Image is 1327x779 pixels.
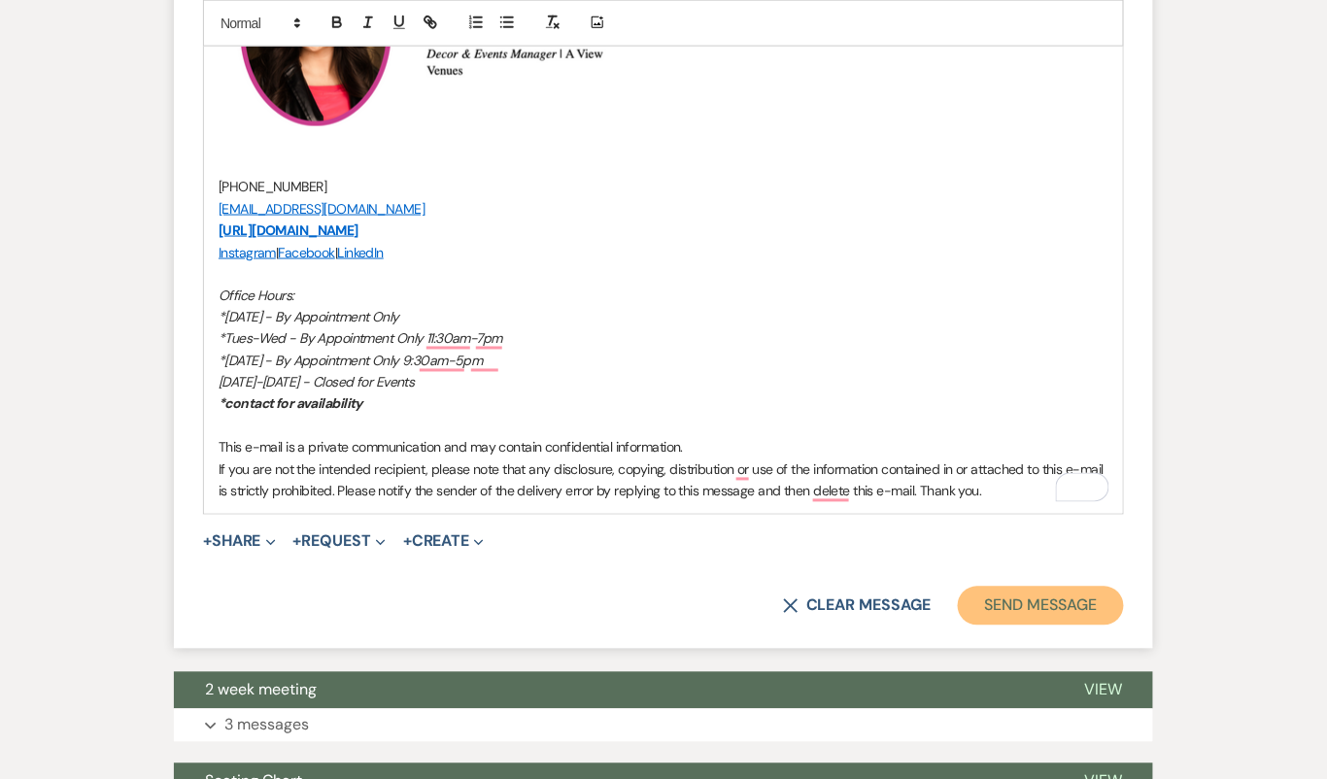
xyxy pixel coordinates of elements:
[219,374,415,391] em: [DATE]-[DATE] - Closed for Events
[205,680,317,700] span: 2 week meeting
[219,437,1108,458] p: This e-mail is a private communication and may contain confidential information.
[219,176,1108,197] p: [PHONE_NUMBER]
[219,221,358,239] a: [URL][DOMAIN_NAME]
[337,244,384,261] a: LinkedIn
[219,242,1108,263] p: | |
[174,709,1153,742] button: 3 messages
[293,534,302,550] span: +
[403,534,484,550] button: Create
[219,330,502,348] em: *Tues-Wed - By Appointment Only 11:30am-7pm
[203,534,276,550] button: Share
[1053,672,1153,709] button: View
[219,287,294,304] em: Office Hours:
[219,200,425,218] a: [EMAIL_ADDRESS][DOMAIN_NAME]
[293,534,386,550] button: Request
[278,244,335,261] a: Facebook
[174,672,1053,709] button: 2 week meeting
[1084,680,1122,700] span: View
[958,587,1124,626] button: Send Message
[219,459,1108,503] p: If you are not the intended recipient, please note that any disclosure, copying, distribution or ...
[219,244,276,261] a: Instagram
[783,598,931,614] button: Clear message
[203,534,212,550] span: +
[219,353,483,370] em: *[DATE] - By Appointment Only 9:30am-5pm
[219,395,362,413] em: *contact for availability
[219,309,399,326] em: *[DATE] - By Appointment Only
[403,534,412,550] span: +
[224,713,309,738] p: 3 messages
